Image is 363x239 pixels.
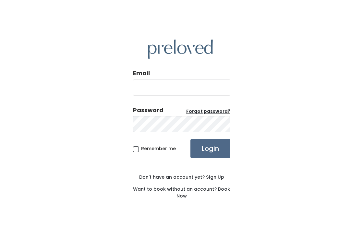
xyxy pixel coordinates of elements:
a: Sign Up [205,174,224,180]
u: Forgot password? [186,108,230,114]
div: Don't have an account yet? [133,174,230,181]
div: Password [133,106,163,114]
span: Remember me [141,145,176,152]
div: Want to book without an account? [133,181,230,199]
a: Forgot password? [186,108,230,115]
u: Sign Up [206,174,224,180]
a: Book Now [176,186,230,199]
input: Login [190,139,230,158]
label: Email [133,69,150,78]
img: preloved logo [148,40,213,59]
